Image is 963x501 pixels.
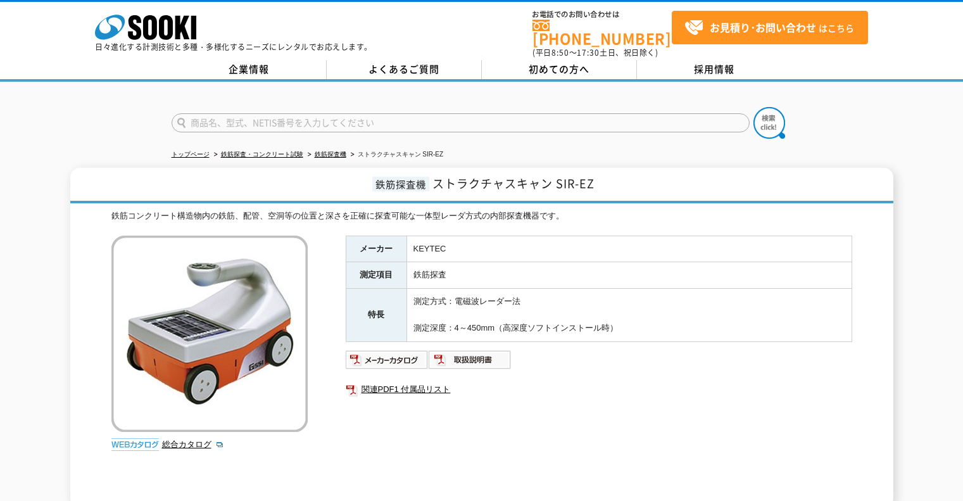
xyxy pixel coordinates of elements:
[753,107,785,139] img: btn_search.png
[172,151,210,158] a: トップページ
[111,438,159,451] img: webカタログ
[406,262,852,289] td: 鉄筋探査
[432,175,595,192] span: ストラクチャスキャン SIR-EZ
[429,350,512,370] img: 取扱説明書
[162,440,224,449] a: 総合カタログ
[710,20,816,35] strong: お見積り･お問い合わせ
[684,18,854,37] span: はこちら
[315,151,346,158] a: 鉄筋探査機
[111,210,852,223] div: 鉄筋コンクリート構造物内の鉄筋、配管、空洞等の位置と深さを正確に探査可能な一体型レーダ方式の内部探査機器です。
[221,151,303,158] a: 鉄筋探査・コンクリート試験
[532,11,672,18] span: お電話でのお問い合わせは
[529,62,589,76] span: 初めての方へ
[672,11,868,44] a: お見積り･お問い合わせはこちら
[172,113,750,132] input: 商品名、型式、NETIS番号を入力してください
[637,60,792,79] a: 採用情報
[532,20,672,46] a: [PHONE_NUMBER]
[346,236,406,262] th: メーカー
[172,60,327,79] a: 企業情報
[429,358,512,367] a: 取扱説明書
[482,60,637,79] a: 初めての方へ
[406,236,852,262] td: KEYTEC
[346,358,429,367] a: メーカーカタログ
[346,262,406,289] th: 測定項目
[372,177,429,191] span: 鉄筋探査機
[327,60,482,79] a: よくあるご質問
[346,350,429,370] img: メーカーカタログ
[348,148,444,162] li: ストラクチャスキャン SIR-EZ
[111,236,308,432] img: ストラクチャスキャン SIR-EZ
[406,289,852,341] td: 測定方式：電磁波レーダー法 測定深度：4～450mm（高深度ソフトインストール時）
[346,381,852,398] a: 関連PDF1 付属品リスト
[551,47,569,58] span: 8:50
[95,43,372,51] p: 日々進化する計測技術と多種・多様化するニーズにレンタルでお応えします。
[532,47,658,58] span: (平日 ～ 土日、祝日除く)
[577,47,600,58] span: 17:30
[346,289,406,341] th: 特長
